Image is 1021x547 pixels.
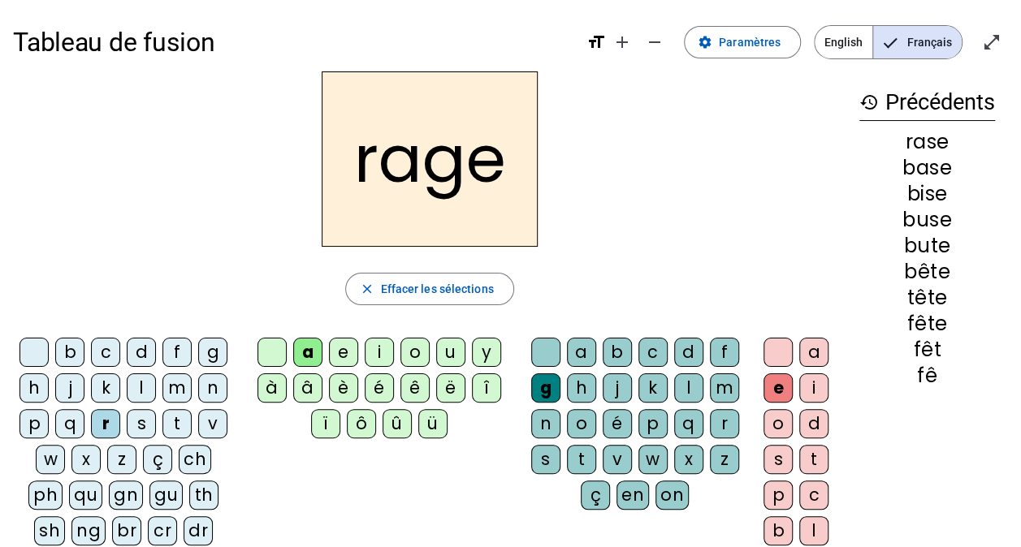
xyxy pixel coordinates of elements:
[603,409,632,438] div: é
[293,373,322,403] div: â
[19,409,49,438] div: p
[603,373,632,403] div: j
[472,373,501,403] div: î
[365,373,394,403] div: é
[719,32,781,52] span: Paramètres
[567,409,596,438] div: o
[109,480,143,510] div: gn
[127,373,156,403] div: l
[55,373,84,403] div: j
[143,445,172,474] div: ç
[91,373,120,403] div: k
[859,184,995,204] div: bise
[531,373,560,403] div: g
[859,132,995,152] div: rase
[322,71,538,247] h2: rage
[799,516,828,545] div: l
[976,26,1008,58] button: Entrer en plein écran
[127,338,156,367] div: d
[859,340,995,360] div: fêt
[179,445,211,474] div: ch
[764,480,793,510] div: p
[359,282,374,296] mat-icon: close
[400,373,430,403] div: ê
[329,373,358,403] div: è
[645,32,664,52] mat-icon: remove
[710,338,739,367] div: f
[91,409,120,438] div: r
[472,338,501,367] div: y
[71,516,106,545] div: ng
[674,373,703,403] div: l
[859,93,879,112] mat-icon: history
[859,236,995,256] div: bute
[859,314,995,334] div: fête
[162,373,192,403] div: m
[257,373,287,403] div: à
[531,445,560,474] div: s
[567,373,596,403] div: h
[698,35,712,50] mat-icon: settings
[162,338,192,367] div: f
[859,84,995,121] h3: Précédents
[859,158,995,178] div: base
[799,480,828,510] div: c
[674,445,703,474] div: x
[616,480,649,510] div: en
[859,262,995,282] div: bête
[198,373,227,403] div: n
[69,480,102,510] div: qu
[198,338,227,367] div: g
[329,338,358,367] div: e
[799,373,828,403] div: i
[814,25,963,59] mat-button-toggle-group: Language selection
[799,338,828,367] div: a
[189,480,218,510] div: th
[982,32,1002,52] mat-icon: open_in_full
[612,32,632,52] mat-icon: add
[567,338,596,367] div: a
[873,26,962,58] span: Français
[606,26,638,58] button: Augmenter la taille de la police
[859,210,995,230] div: buse
[293,338,322,367] div: a
[581,480,610,510] div: ç
[710,409,739,438] div: r
[603,445,632,474] div: v
[764,409,793,438] div: o
[149,480,183,510] div: gu
[859,366,995,385] div: fê
[799,409,828,438] div: d
[162,409,192,438] div: t
[148,516,177,545] div: cr
[311,409,340,438] div: ï
[400,338,430,367] div: o
[638,338,668,367] div: c
[436,338,465,367] div: u
[13,16,573,68] h1: Tableau de fusion
[107,445,136,474] div: z
[764,516,793,545] div: b
[347,409,376,438] div: ô
[380,279,493,299] span: Effacer les sélections
[91,338,120,367] div: c
[638,373,668,403] div: k
[28,480,63,510] div: ph
[674,409,703,438] div: q
[710,445,739,474] div: z
[603,338,632,367] div: b
[799,445,828,474] div: t
[638,409,668,438] div: p
[383,409,412,438] div: û
[684,26,801,58] button: Paramètres
[815,26,872,58] span: English
[55,338,84,367] div: b
[764,373,793,403] div: e
[55,409,84,438] div: q
[436,373,465,403] div: ë
[71,445,101,474] div: x
[184,516,213,545] div: dr
[112,516,141,545] div: br
[19,373,49,403] div: h
[710,373,739,403] div: m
